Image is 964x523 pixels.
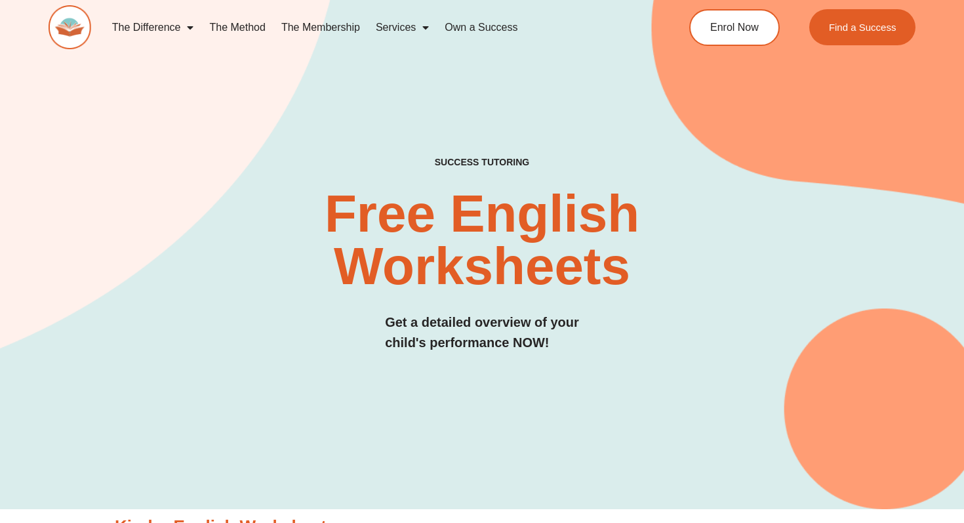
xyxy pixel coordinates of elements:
h4: SUCCESS TUTORING​ [353,157,611,168]
span: Find a Success [829,22,896,32]
nav: Menu [104,12,640,43]
a: Own a Success [437,12,525,43]
h3: Get a detailed overview of your child's performance NOW! [385,312,579,353]
a: The Membership [273,12,368,43]
a: Services [368,12,437,43]
span: Enrol Now [710,22,759,33]
h2: Free English Worksheets​ [195,188,768,293]
a: The Difference [104,12,202,43]
a: The Method [201,12,273,43]
a: Find a Success [809,9,916,45]
a: Enrol Now [689,9,780,46]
